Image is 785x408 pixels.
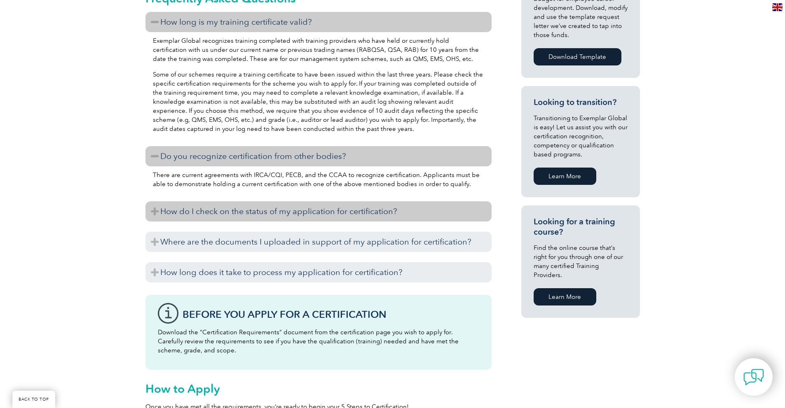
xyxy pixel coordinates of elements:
[534,217,628,237] h3: Looking for a training course?
[772,3,783,11] img: en
[145,201,492,221] h3: How do I check on the status of my application for certification?
[534,168,596,185] a: Learn More
[153,170,484,189] p: There are current agreements with IRCA/CQI, PECB, and the CCAA to recognize certification. Applic...
[145,382,492,395] h2: How to Apply
[534,97,628,107] h3: Looking to transition?
[743,367,764,387] img: contact-chat.png
[145,232,492,252] h3: Where are the documents I uploaded in support of my application for certification?
[534,48,621,65] a: Download Template
[153,70,484,133] p: Some of our schemes require a training certificate to have been issued within the last three year...
[145,146,492,166] h3: Do you recognize certification from other bodies?
[158,328,479,355] p: Download the “Certification Requirements” document from the certification page you wish to apply ...
[145,262,492,282] h3: How long does it take to process my application for certification?
[534,114,628,159] p: Transitioning to Exemplar Global is easy! Let us assist you with our certification recognition, c...
[153,36,484,63] p: Exemplar Global recognizes training completed with training providers who have held or currently ...
[534,243,628,280] p: Find the online course that’s right for you through one of our many certified Training Providers.
[534,288,596,305] a: Learn More
[145,12,492,32] h3: How long is my training certificate valid?
[12,391,55,408] a: BACK TO TOP
[183,309,479,319] h3: Before You Apply For a Certification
